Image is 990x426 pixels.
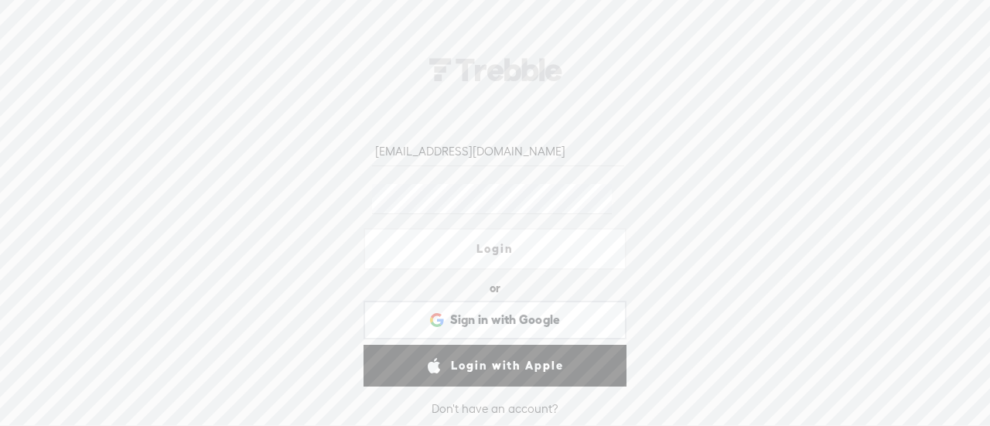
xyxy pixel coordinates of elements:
[372,136,623,166] input: Username
[450,312,561,328] span: Sign in with Google
[364,301,626,339] div: Sign in with Google
[490,276,500,301] div: or
[364,228,626,270] a: Login
[432,393,558,425] div: Don't have an account?
[364,345,626,387] a: Login with Apple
